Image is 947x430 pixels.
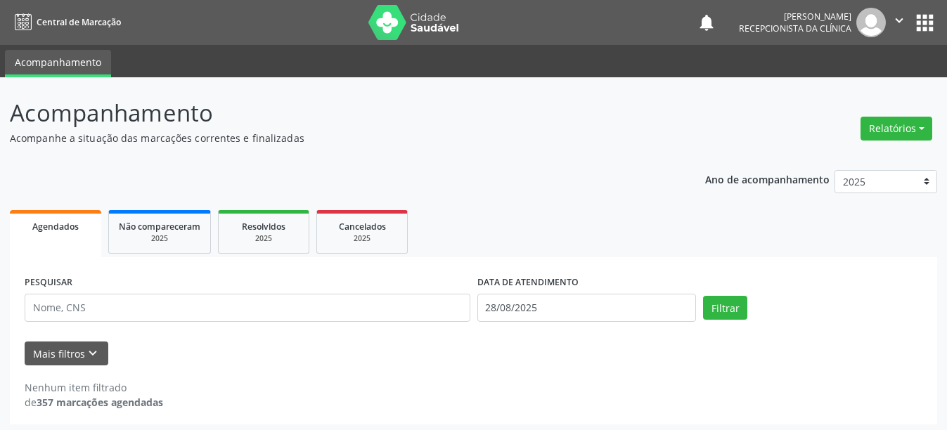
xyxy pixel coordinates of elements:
div: 2025 [228,233,299,244]
div: Nenhum item filtrado [25,380,163,395]
label: DATA DE ATENDIMENTO [477,272,579,294]
span: Não compareceram [119,221,200,233]
div: 2025 [119,233,200,244]
span: Central de Marcação [37,16,121,28]
input: Selecione um intervalo [477,294,697,322]
i:  [891,13,907,28]
span: Agendados [32,221,79,233]
div: de [25,395,163,410]
a: Acompanhamento [5,50,111,77]
i: keyboard_arrow_down [85,346,101,361]
button: Relatórios [861,117,932,141]
span: Cancelados [339,221,386,233]
label: PESQUISAR [25,272,72,294]
img: img [856,8,886,37]
button: notifications [697,13,716,32]
span: Recepcionista da clínica [739,22,851,34]
div: [PERSON_NAME] [739,11,851,22]
p: Acompanhe a situação das marcações correntes e finalizadas [10,131,659,145]
a: Central de Marcação [10,11,121,34]
p: Acompanhamento [10,96,659,131]
input: Nome, CNS [25,294,470,322]
button: Mais filtroskeyboard_arrow_down [25,341,108,366]
strong: 357 marcações agendadas [37,396,163,409]
button:  [886,8,913,37]
div: 2025 [327,233,397,244]
button: apps [913,11,937,35]
span: Resolvidos [242,221,285,233]
p: Ano de acompanhamento [705,170,830,188]
button: Filtrar [703,296,747,320]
